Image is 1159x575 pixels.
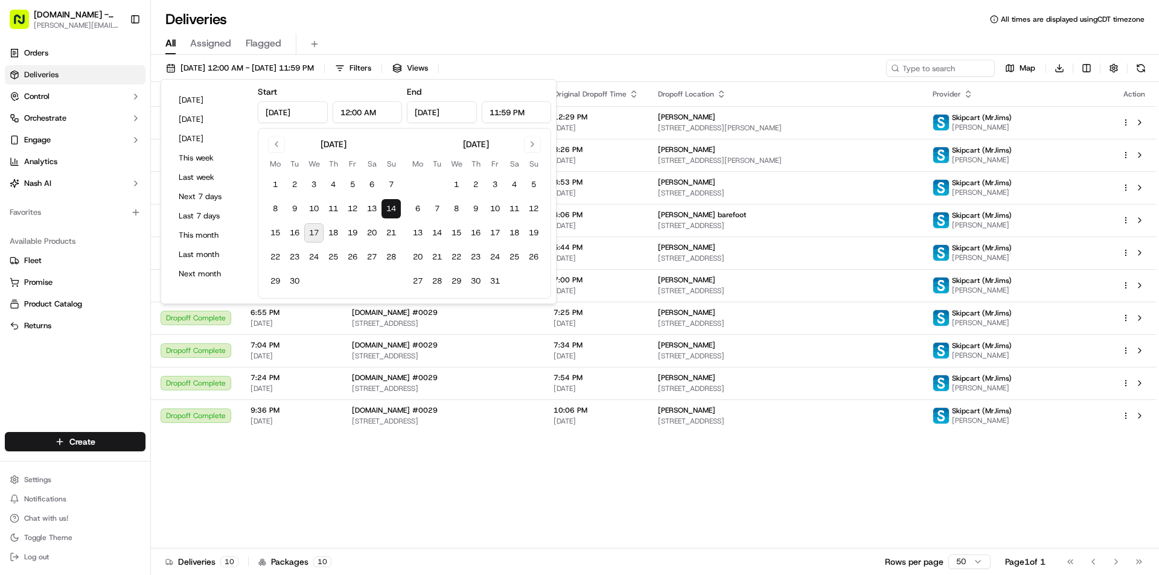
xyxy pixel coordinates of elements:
button: Go to next month [524,136,541,153]
span: Pylon [120,299,146,308]
button: 22 [447,247,466,267]
button: 16 [285,223,304,243]
span: [DATE] 12:00 AM - [DATE] 11:59 PM [180,63,314,74]
span: Dropoff Location [658,89,714,99]
button: 28 [382,247,401,267]
a: Fleet [10,255,141,266]
th: Monday [408,157,427,170]
button: 20 [408,247,427,267]
span: Product Catalog [24,299,82,310]
span: Skipcart (MrJims) [952,308,1012,318]
img: Joseph V. [12,176,31,195]
button: 24 [485,247,505,267]
span: [PERSON_NAME] [952,220,1012,230]
button: 10 [304,199,324,218]
span: Skipcart (MrJims) [952,145,1012,155]
button: Filters [330,60,377,77]
span: [STREET_ADDRESS][PERSON_NAME] [658,123,913,133]
button: This week [173,150,246,167]
button: [PERSON_NAME][EMAIL_ADDRESS][PERSON_NAME][DOMAIN_NAME] [34,21,120,30]
button: 12 [524,199,543,218]
a: Deliveries [5,65,145,84]
span: Filters [350,63,371,74]
div: We're available if you need us! [54,127,166,137]
span: Skipcart (MrJims) [952,341,1012,351]
p: Rows per page [885,556,943,568]
button: 23 [466,247,485,267]
img: profile_skipcart_partner.png [933,343,949,358]
span: 7:54 PM [554,373,639,383]
button: 2 [466,175,485,194]
div: Available Products [5,232,145,251]
span: [PERSON_NAME] [952,383,1012,393]
div: Start new chat [54,115,198,127]
img: profile_skipcart_partner.png [933,408,949,424]
div: [DATE] [463,138,489,150]
th: Saturday [505,157,524,170]
span: [PERSON_NAME] [952,253,1012,262]
button: 18 [324,223,343,243]
span: [PERSON_NAME] [952,155,1012,165]
span: [DATE] [554,156,639,165]
span: 9:36 PM [251,405,333,415]
span: [DATE] [554,286,639,296]
button: 4 [324,175,343,194]
span: 6:55 PM [251,308,333,317]
span: 5:44 PM [554,243,639,252]
span: Log out [24,552,49,562]
input: Time [482,101,552,123]
img: profile_skipcart_partner.png [933,180,949,195]
span: [PERSON_NAME] [37,187,98,197]
span: [PERSON_NAME] [952,318,1012,328]
span: [PERSON_NAME] [658,275,715,285]
span: [PERSON_NAME] [658,177,715,187]
span: [DATE] [251,384,333,393]
button: 5 [524,175,543,194]
span: Notifications [24,494,66,504]
button: 9 [466,199,485,218]
span: Chat with us! [24,513,68,523]
button: 27 [362,247,382,267]
span: [DATE] [554,221,639,230]
span: Promise [24,277,53,288]
button: Nash AI [5,174,145,193]
th: Friday [485,157,505,170]
button: [DATE] [173,92,246,109]
span: 3:53 PM [554,177,639,187]
span: [DOMAIN_NAME] #0029 [352,373,438,383]
button: 21 [427,247,447,267]
input: Date [258,101,328,123]
span: Knowledge Base [24,270,92,282]
button: 1 [266,175,285,194]
button: 30 [466,272,485,291]
span: [DATE] [554,319,639,328]
button: 25 [505,247,524,267]
a: 📗Knowledge Base [7,265,97,287]
button: 5 [343,175,362,194]
span: [PERSON_NAME] [37,220,98,229]
span: [STREET_ADDRESS] [658,319,913,328]
a: Analytics [5,152,145,171]
button: Engage [5,130,145,150]
th: Friday [343,157,362,170]
span: [STREET_ADDRESS] [352,416,534,426]
span: [STREET_ADDRESS] [352,384,534,393]
span: API Documentation [114,270,194,282]
span: [DATE] [554,384,639,393]
span: [STREET_ADDRESS] [352,319,534,328]
span: Skipcart (MrJims) [952,211,1012,220]
div: 💻 [102,271,112,281]
button: Control [5,87,145,106]
span: Orchestrate [24,113,66,124]
span: [PERSON_NAME] [658,308,715,317]
span: Create [69,436,95,448]
button: 6 [362,175,382,194]
img: profile_skipcart_partner.png [933,375,949,391]
span: Deliveries [24,69,59,80]
div: [DATE] [321,138,346,150]
th: Thursday [324,157,343,170]
span: Skipcart (MrJims) [952,276,1012,285]
input: Type to search [886,60,995,77]
button: 6 [408,199,427,218]
span: [DATE] [251,416,333,426]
